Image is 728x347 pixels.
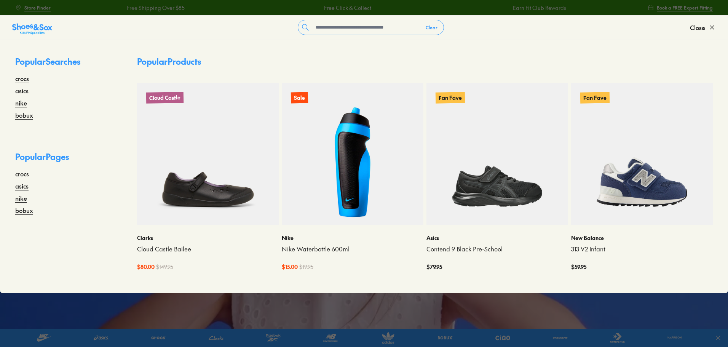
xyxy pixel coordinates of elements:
[690,19,716,36] button: Close
[657,4,713,11] span: Book a FREE Expert Fitting
[324,4,371,12] a: Free Click & Collect
[282,234,423,242] p: Nike
[12,21,52,34] a: Shoes &amp; Sox
[15,86,29,95] a: asics
[146,92,184,104] p: Cloud Castle
[291,92,308,103] p: Sale
[426,245,568,253] a: Contend 9 Black Pre-School
[571,245,713,253] a: 313 V2 Infant
[426,234,568,242] p: Asics
[426,263,442,271] span: $ 79.95
[15,193,27,203] a: nike
[426,83,568,225] a: Fan Fave
[137,55,201,68] p: Popular Products
[299,263,313,271] span: $ 19.95
[15,181,29,190] a: asics
[15,169,29,178] a: crocs
[420,21,444,34] button: Clear
[15,98,27,107] a: nike
[436,92,465,103] p: Fan Fave
[512,4,566,12] a: Earn Fit Club Rewards
[282,245,423,253] a: Nike Waterbottle 600ml
[282,263,298,271] span: $ 15.00
[24,4,51,11] span: Store Finder
[15,206,33,215] a: bobux
[690,23,705,32] span: Close
[15,74,29,83] a: crocs
[15,110,33,120] a: bobux
[156,263,173,271] span: $ 149.95
[648,1,713,14] a: Book a FREE Expert Fitting
[15,1,51,14] a: Store Finder
[15,55,107,74] p: Popular Searches
[571,234,713,242] p: New Balance
[126,4,184,12] a: Free Shipping Over $85
[15,150,107,169] p: Popular Pages
[282,83,423,225] a: Sale
[137,234,279,242] p: Clarks
[12,23,52,35] img: SNS_Logo_Responsive.svg
[137,263,155,271] span: $ 80.00
[137,83,279,225] a: Cloud Castle
[137,245,279,253] a: Cloud Castle Bailee
[571,83,713,225] a: Fan Fave
[571,263,586,271] span: $ 59.95
[580,92,610,103] p: Fan Fave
